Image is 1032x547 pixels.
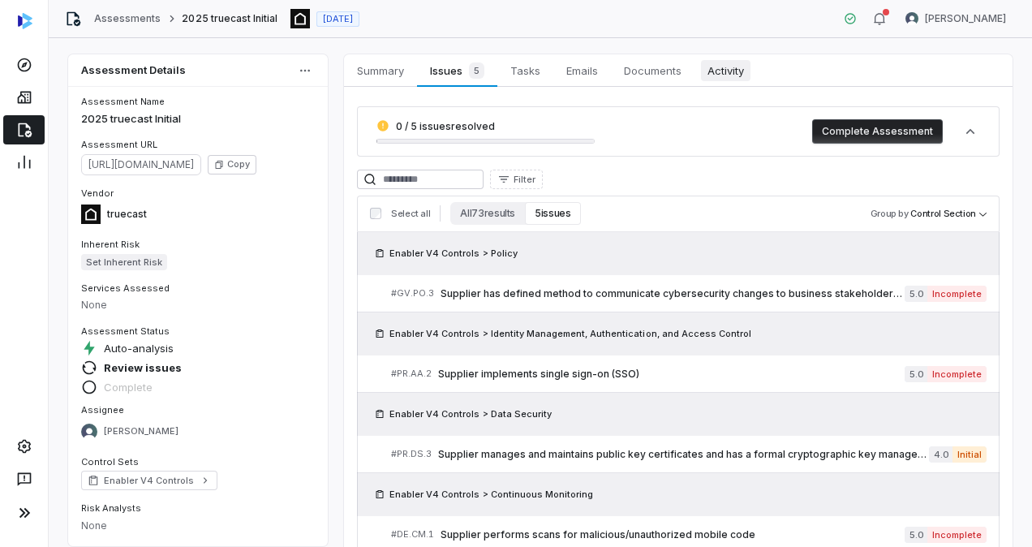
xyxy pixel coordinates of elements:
img: REKHA KOTHANDARAMAN avatar [905,12,918,25]
span: None [81,299,107,311]
span: Control Sets [81,456,139,467]
a: #PR.AA.2Supplier implements single sign-on (SSO)5.0Incomplete [391,355,987,392]
span: Complete [104,380,153,394]
span: Assignee [81,404,124,416]
span: 5 [469,62,484,79]
span: Group by [871,208,909,219]
span: Incomplete [927,527,987,543]
span: Filter [514,174,535,186]
span: Supplier has defined method to communicate cybersecurity changes to business stakeholders and ope... [441,287,905,300]
span: 0 / 5 issues resolved [396,120,495,132]
span: 5.0 [905,527,927,543]
span: # DE.CM.1 [391,528,434,541]
span: # PR.DS.3 [391,448,432,460]
input: Select all [370,208,381,219]
span: Enabler V4 Controls > Continuous Monitoring [389,488,593,501]
span: # PR.AA.2 [391,368,432,380]
a: Enabler V4 Controls [81,471,217,490]
span: 5.0 [905,366,927,382]
img: svg%3e [18,13,32,29]
span: 4.0 [929,446,952,463]
p: 2025 truecast Initial [81,111,315,127]
a: #PR.DS.3Supplier manages and maintains public key certificates and has a formal cryptographic key... [391,436,987,472]
span: Select all [391,208,430,220]
span: Tasks [504,60,547,81]
a: #GV.PO.3Supplier has defined method to communicate cybersecurity changes to business stakeholders... [391,275,987,312]
span: Assessment Details [81,65,186,75]
span: Enabler V4 Controls > Identity Management, Authentication, and Access Control [389,327,751,340]
button: All 73 results [450,202,525,225]
button: Copy [208,155,256,174]
span: None [81,519,107,532]
span: https://dashboard.coverbase.app/assessments/cbqsrw_e19ed82c2d5d4e408da02fe2fa8fafbf [81,154,201,175]
span: Assessment URL [81,139,157,150]
span: Incomplete [927,366,987,382]
span: Enabler V4 Controls [104,474,195,487]
span: 2025 truecast Initial [182,12,277,25]
span: Set Inherent Risk [81,254,167,270]
span: Activity [701,60,750,81]
span: Summary [350,60,411,81]
button: REKHA KOTHANDARAMAN avatar[PERSON_NAME] [896,6,1016,31]
span: Assessment Status [81,325,170,337]
span: 5.0 [905,286,927,302]
span: Enabler V4 Controls > Policy [389,247,518,260]
span: [DATE] [323,13,353,25]
span: Initial [952,446,987,463]
span: Assessment Name [81,96,165,107]
span: Supplier manages and maintains public key certificates and has a formal cryptographic key managem... [438,448,929,461]
span: # GV.PO.3 [391,287,434,299]
span: Incomplete [927,286,987,302]
span: Vendor [81,187,114,199]
span: Risk Analysts [81,502,141,514]
a: Assessments [94,12,161,25]
button: 5 issues [525,202,580,225]
span: Documents [617,60,688,81]
button: https://trucastnc.com/truecast [76,197,152,231]
span: Supplier implements single sign-on (SSO) [438,368,905,381]
span: Review issues [104,360,182,375]
span: Services Assessed [81,282,170,294]
span: Issues [424,59,490,82]
span: Emails [560,60,604,81]
span: Enabler V4 Controls > Data Security [389,407,552,420]
span: Inherent Risk [81,239,140,250]
span: truecast [107,208,147,221]
span: Auto-analysis [104,341,174,355]
button: Complete Assessment [812,119,943,144]
span: [PERSON_NAME] [925,12,1006,25]
button: Filter [490,170,543,189]
span: Supplier performs scans for malicious/unauthorized mobile code [441,528,905,541]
